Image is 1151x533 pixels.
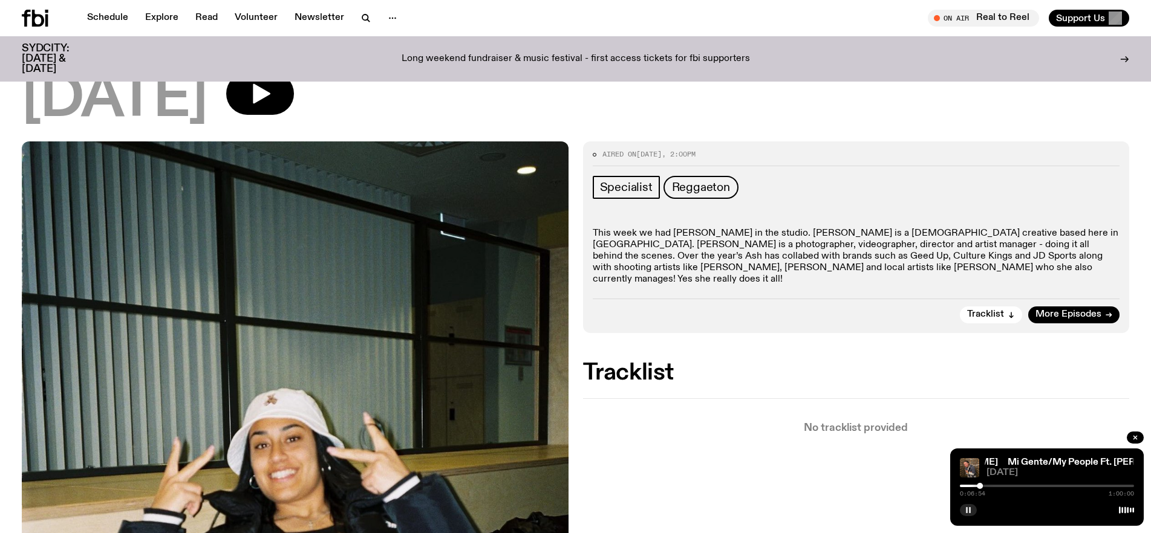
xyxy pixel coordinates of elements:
a: More Episodes [1028,306,1120,323]
p: Long weekend fundraiser & music festival - first access tickets for fbi supporters [402,54,750,65]
p: No tracklist provided [583,423,1130,433]
span: Aired on [602,149,636,159]
p: This week we had [PERSON_NAME] in the studio. [PERSON_NAME] is a [DEMOGRAPHIC_DATA] creative base... [593,228,1120,286]
span: Tracklist [967,310,1004,319]
span: 1:00:00 [1109,491,1134,497]
span: 0:06:54 [960,491,985,497]
span: [DATE] [636,149,662,159]
a: Newsletter [287,10,351,27]
h2: Tracklist [583,362,1130,384]
a: Volunteer [227,10,285,27]
span: [DATE] [22,73,207,127]
a: Specialist [593,176,660,199]
span: Reggaeton [672,181,730,194]
a: Reggaeton [664,176,739,199]
a: Mi Gente/My People Ft. [PERSON_NAME] [812,457,998,467]
span: [DATE] [986,468,1134,477]
button: On AirReal to Reel [928,10,1039,27]
button: Support Us [1049,10,1129,27]
a: Explore [138,10,186,27]
a: Read [188,10,225,27]
span: More Episodes [1035,310,1101,319]
h3: SYDCITY: [DATE] & [DATE] [22,44,99,74]
span: Support Us [1056,13,1105,24]
button: Tracklist [960,306,1022,323]
span: Specialist [600,181,653,194]
a: Schedule [80,10,135,27]
span: , 2:00pm [662,149,696,159]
